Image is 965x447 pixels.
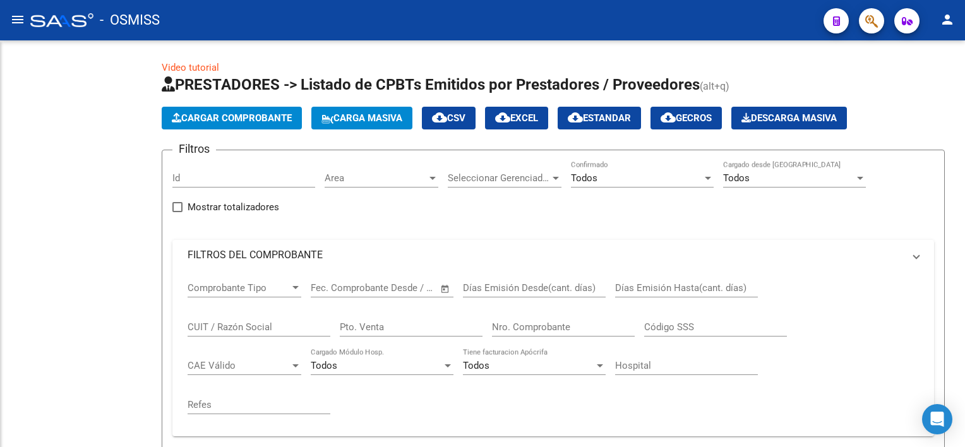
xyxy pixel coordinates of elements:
a: Video tutorial [162,62,219,73]
span: EXCEL [495,112,538,124]
button: Gecros [650,107,722,129]
mat-icon: menu [10,12,25,27]
span: Mostrar totalizadores [188,200,279,215]
span: Comprobante Tipo [188,282,290,294]
span: Estandar [568,112,631,124]
input: Fecha fin [373,282,435,294]
input: Fecha inicio [311,282,362,294]
span: PRESTADORES -> Listado de CPBTs Emitidos por Prestadores / Proveedores [162,76,700,93]
span: Cargar Comprobante [172,112,292,124]
span: Seleccionar Gerenciador [448,172,550,184]
span: CSV [432,112,465,124]
span: CAE Válido [188,360,290,371]
mat-expansion-panel-header: FILTROS DEL COMPROBANTE [172,240,934,270]
mat-icon: cloud_download [495,110,510,125]
mat-icon: cloud_download [432,110,447,125]
span: Todos [311,360,337,371]
span: Gecros [661,112,712,124]
h3: Filtros [172,140,216,158]
div: Open Intercom Messenger [922,404,952,434]
mat-icon: cloud_download [568,110,583,125]
span: - OSMISS [100,6,160,34]
span: Carga Masiva [321,112,402,124]
button: Carga Masiva [311,107,412,129]
mat-icon: cloud_download [661,110,676,125]
mat-icon: person [940,12,955,27]
button: CSV [422,107,476,129]
app-download-masive: Descarga masiva de comprobantes (adjuntos) [731,107,847,129]
div: FILTROS DEL COMPROBANTE [172,270,934,436]
span: Todos [571,172,597,184]
button: EXCEL [485,107,548,129]
button: Cargar Comprobante [162,107,302,129]
span: Todos [463,360,489,371]
span: Todos [723,172,750,184]
button: Estandar [558,107,641,129]
button: Open calendar [438,282,453,296]
span: Area [325,172,427,184]
span: (alt+q) [700,80,729,92]
button: Descarga Masiva [731,107,847,129]
span: Descarga Masiva [741,112,837,124]
mat-panel-title: FILTROS DEL COMPROBANTE [188,248,904,262]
